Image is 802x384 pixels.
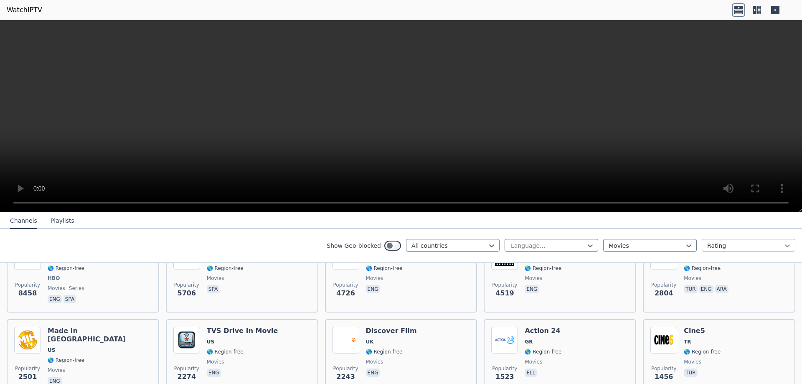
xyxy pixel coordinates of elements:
span: movies [366,359,383,365]
span: 1523 [495,372,514,382]
p: eng [366,369,380,377]
p: spa [207,285,219,293]
span: movies [48,367,65,374]
span: Popularity [15,365,40,372]
span: 🌎 Region-free [48,265,84,272]
span: 2501 [18,372,37,382]
span: 8458 [18,288,37,298]
span: UK [366,338,374,345]
span: movies [684,275,701,282]
span: movies [48,285,65,292]
h6: Made In [GEOGRAPHIC_DATA] [48,327,152,343]
span: 🌎 Region-free [207,348,244,355]
span: 🌎 Region-free [684,348,721,355]
span: 2804 [655,288,673,298]
p: eng [48,295,62,303]
p: eng [525,285,539,293]
p: ara [715,285,728,293]
p: tur [684,285,697,293]
span: 5706 [178,288,196,298]
span: US [48,347,55,353]
img: Action 24 [491,327,518,353]
span: HBO [48,275,60,282]
span: movies [207,275,224,282]
span: 2274 [178,372,196,382]
span: Popularity [333,282,358,288]
span: Popularity [15,282,40,288]
h6: TVS Drive In Movie [207,327,278,335]
p: spa [63,295,76,303]
img: Discover Film [332,327,359,353]
span: series [67,285,84,292]
p: eng [699,285,713,293]
p: tur [684,369,697,377]
span: GR [525,338,533,345]
span: 1456 [655,372,673,382]
span: movies [366,275,383,282]
span: 🌎 Region-free [525,348,561,355]
img: Made In Hollywood [14,327,41,353]
span: Popularity [651,282,676,288]
span: 🌎 Region-free [366,348,403,355]
span: Popularity [492,282,517,288]
span: US [207,338,214,345]
span: 🌎 Region-free [366,265,403,272]
button: Channels [10,213,37,229]
label: Show Geo-blocked [327,242,381,250]
span: Popularity [174,365,199,372]
a: WatchIPTV [7,5,42,15]
span: Popularity [651,365,676,372]
h6: Cine5 [684,327,721,335]
span: 🌎 Region-free [207,265,244,272]
span: 🌎 Region-free [48,357,84,364]
h6: Action 24 [525,327,561,335]
span: Popularity [174,282,199,288]
button: Playlists [51,213,74,229]
p: ell [525,369,537,377]
img: TVS Drive In Movie [173,327,200,353]
span: Popularity [492,365,517,372]
span: movies [684,359,701,365]
img: Cine5 [650,327,677,353]
span: movies [525,275,542,282]
span: 2243 [336,372,355,382]
p: eng [366,285,380,293]
h6: Discover Film [366,327,417,335]
span: 🌎 Region-free [525,265,561,272]
span: movies [525,359,542,365]
span: 4519 [495,288,514,298]
span: Popularity [333,365,358,372]
p: eng [207,369,221,377]
span: movies [207,359,224,365]
span: 🌎 Region-free [684,265,721,272]
span: TR [684,338,691,345]
span: 4726 [336,288,355,298]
